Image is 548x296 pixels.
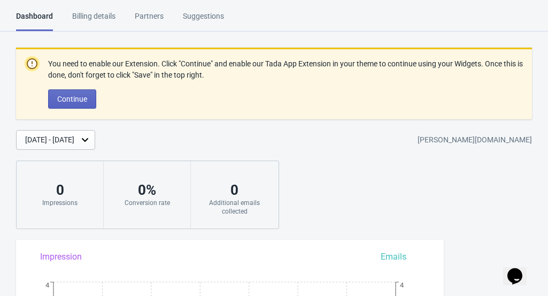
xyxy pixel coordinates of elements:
[202,199,267,216] div: Additional emails collected
[418,131,532,150] div: [PERSON_NAME][DOMAIN_NAME]
[45,281,50,289] tspan: 4
[114,181,180,199] div: 0 %
[135,11,164,29] div: Partners
[16,11,53,31] div: Dashboard
[72,11,115,29] div: Billing details
[183,11,224,29] div: Suggestions
[27,199,92,207] div: Impressions
[114,199,180,207] div: Conversion rate
[25,134,74,146] div: [DATE] - [DATE]
[503,253,537,285] iframe: chat widget
[27,181,92,199] div: 0
[48,89,96,109] button: Continue
[400,281,404,289] tspan: 4
[48,58,523,81] p: You need to enable our Extension. Click "Continue" and enable our Tada App Extension in your them...
[202,181,267,199] div: 0
[57,95,87,103] span: Continue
